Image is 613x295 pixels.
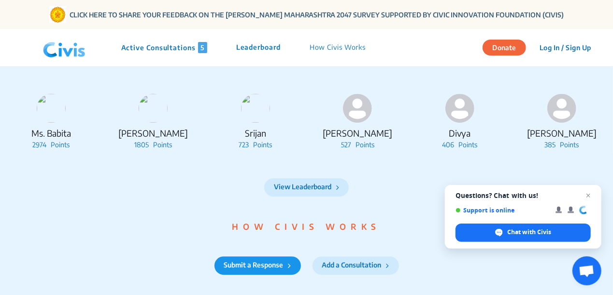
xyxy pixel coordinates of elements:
[39,33,89,62] img: navlogo.png
[507,228,551,237] span: Chat with Civis
[409,126,511,140] p: Divya
[102,126,205,140] p: [PERSON_NAME]
[572,256,601,285] a: Open chat
[310,42,366,53] p: How Civis Works
[456,207,549,214] span: Support is online
[533,40,598,55] button: Log In / Sign Up
[307,140,409,150] p: 527 Points
[343,94,372,123] img: person-default.svg
[70,10,564,20] a: CLICK HERE TO SHARE YOUR FEEDBACK ON THE [PERSON_NAME] MAHARASHTRA 2047 SURVEY SUPPORTED BY CIVIC...
[37,94,66,123] img: s8od5g1ljkzvrdwi72zpzdl8s36m
[483,40,526,56] button: Donate
[204,126,307,140] p: Srijan
[264,178,349,197] button: View Leaderboard
[547,94,576,123] img: person-default.svg
[409,140,511,150] p: 406 Points
[121,42,207,53] p: Active Consultations
[30,221,582,233] p: HOW CIVIS WORKS
[456,224,591,242] span: Chat with Civis
[49,6,66,23] img: Gom Logo
[102,140,205,150] p: 1805 Points
[313,256,399,275] button: Add a Consultation
[241,94,270,123] img: lqgk3baiw1nubkdro8442khzo8d7
[483,42,533,52] a: Donate
[204,140,307,150] p: 723 Points
[307,126,409,140] p: [PERSON_NAME]
[445,94,474,123] img: person-default.svg
[139,94,168,123] img: gwjp61j5yljp29b2ryy9crl2lf45
[198,42,207,53] span: 5
[456,192,591,199] span: Questions? Chat with us!
[214,256,301,275] button: Submit a Response
[236,42,281,53] p: Leaderboard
